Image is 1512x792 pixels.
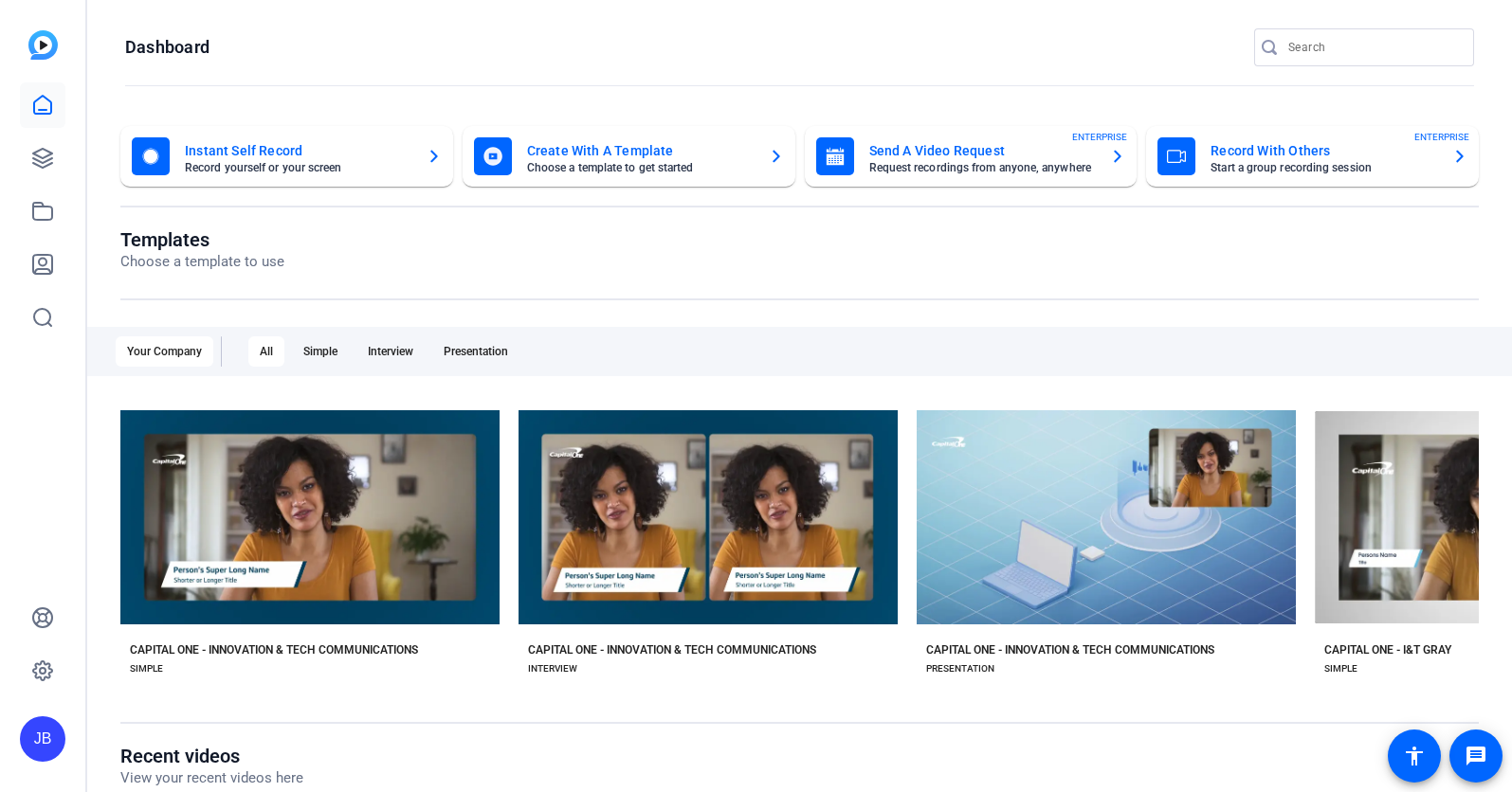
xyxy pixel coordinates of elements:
[125,36,209,59] h1: Dashboard
[1288,36,1459,59] input: Search
[869,139,1096,162] mat-card-title: Send A Video Request
[432,336,519,367] div: Presentation
[120,767,303,789] p: View your recent videos here
[527,139,754,162] mat-card-title: Create With A Template
[1324,642,1451,657] div: CAPITAL ONE - I&T GRAY
[528,642,816,657] div: CAPITAL ONE - INNOVATION & TECH COMMUNICATIONS
[1211,162,1437,173] mat-card-subtitle: Start a group recording session
[120,126,453,187] button: Instant Self RecordRecord yourself or your screen
[1403,745,1426,767] mat-icon: accessibility
[185,139,411,162] mat-card-title: Instant Self Record
[185,162,411,173] mat-card-subtitle: Record yourself or your screen
[292,336,349,367] div: Simple
[120,251,284,273] p: Choose a template to use
[356,336,425,367] div: Interview
[926,661,994,676] div: PRESENTATION
[805,126,1138,187] button: Send A Video RequestRequest recordings from anyone, anywhereENTERPRISE
[130,661,163,676] div: SIMPLE
[1324,661,1357,676] div: SIMPLE
[120,228,284,251] h1: Templates
[116,336,213,367] div: Your Company
[20,716,65,762] div: JB
[1211,139,1437,162] mat-card-title: Record With Others
[869,162,1096,173] mat-card-subtitle: Request recordings from anyone, anywhere
[463,126,795,187] button: Create With A TemplateChoose a template to get started
[130,642,418,657] div: CAPITAL ONE - INNOVATION & TECH COMMUNICATIONS
[528,661,577,676] div: INTERVIEW
[1465,745,1487,767] mat-icon: message
[120,745,303,767] h1: Recent videos
[926,642,1214,657] div: CAPITAL ONE - INNOVATION & TECH COMMUNICATIONS
[1146,126,1479,187] button: Record With OthersStart a group recording sessionENTERPRISE
[1072,130,1127,144] span: ENTERPRISE
[28,30,58,60] img: blue-gradient.svg
[527,162,754,173] mat-card-subtitle: Choose a template to get started
[248,336,284,367] div: All
[1414,130,1469,144] span: ENTERPRISE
